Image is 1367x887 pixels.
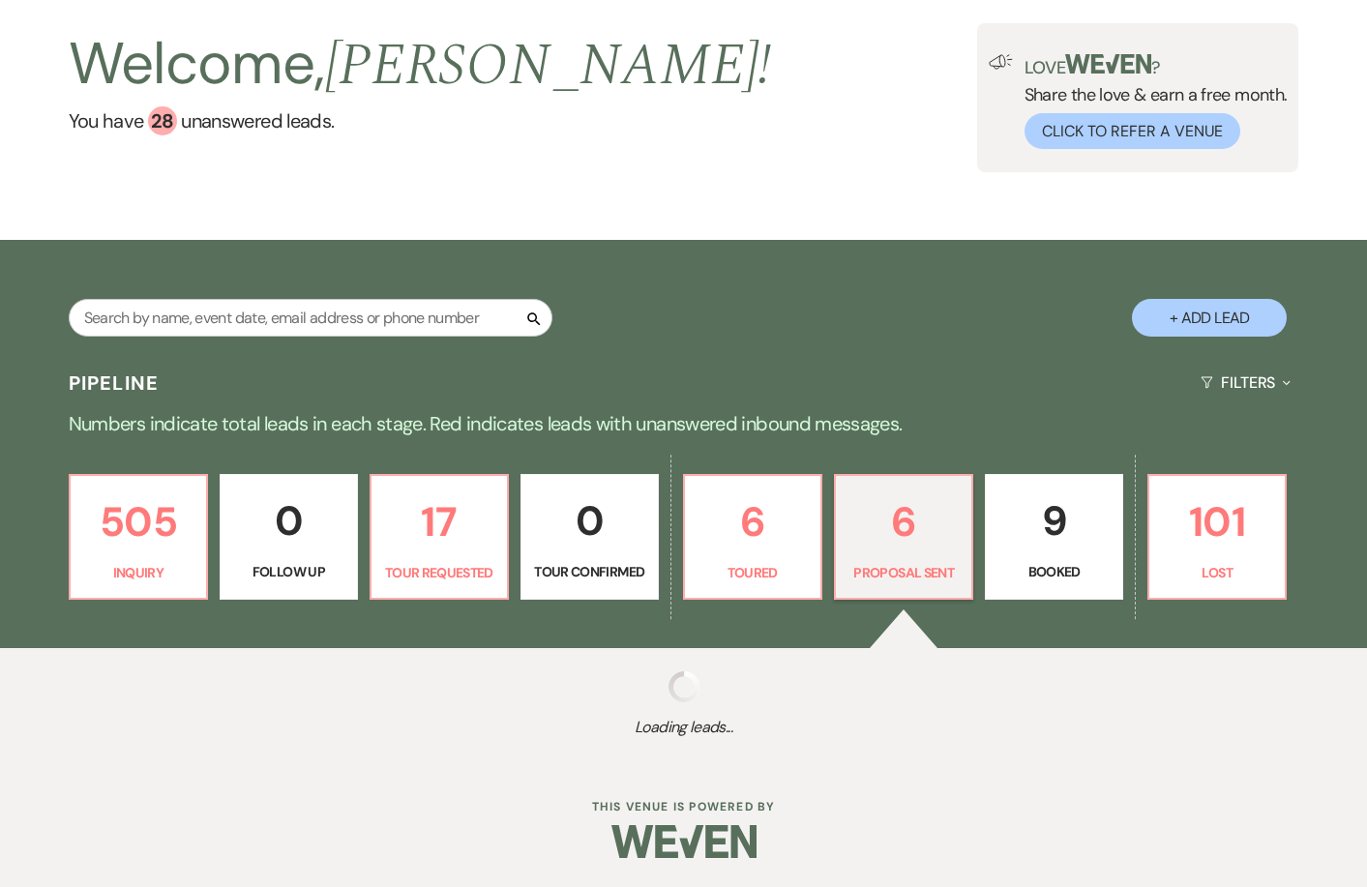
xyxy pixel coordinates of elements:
p: Follow Up [232,561,344,582]
a: 101Lost [1147,474,1287,600]
p: Proposal Sent [847,562,960,583]
p: Booked [997,561,1110,582]
p: 0 [533,488,645,553]
p: Toured [697,562,809,583]
p: Love ? [1025,54,1288,76]
p: 6 [697,489,809,554]
img: loud-speaker-illustration.svg [989,54,1013,70]
p: 505 [82,489,194,554]
a: You have 28 unanswered leads. [69,106,772,135]
button: Filters [1193,357,1298,408]
p: Lost [1161,562,1273,583]
a: 505Inquiry [69,474,208,600]
img: Weven Logo [611,808,757,875]
p: 101 [1161,489,1273,554]
p: 9 [997,488,1110,553]
input: Search by name, event date, email address or phone number [69,299,552,337]
p: 0 [232,488,344,553]
h3: Pipeline [69,370,160,397]
span: [PERSON_NAME] ! [325,21,772,110]
a: 0Follow Up [220,474,357,600]
button: + Add Lead [1132,299,1287,337]
span: Loading leads... [69,716,1299,739]
a: 9Booked [985,474,1122,600]
a: 6Toured [683,474,822,600]
p: Inquiry [82,562,194,583]
div: 28 [148,106,177,135]
img: weven-logo-green.svg [1065,54,1151,74]
p: 17 [383,489,495,554]
button: Click to Refer a Venue [1025,113,1240,149]
p: Tour Requested [383,562,495,583]
div: Share the love & earn a free month. [1013,54,1288,149]
img: loading spinner [669,671,699,702]
p: 6 [847,489,960,554]
h2: Welcome, [69,23,772,106]
a: 17Tour Requested [370,474,509,600]
p: Tour Confirmed [533,561,645,582]
a: 0Tour Confirmed [520,474,658,600]
a: 6Proposal Sent [834,474,973,600]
